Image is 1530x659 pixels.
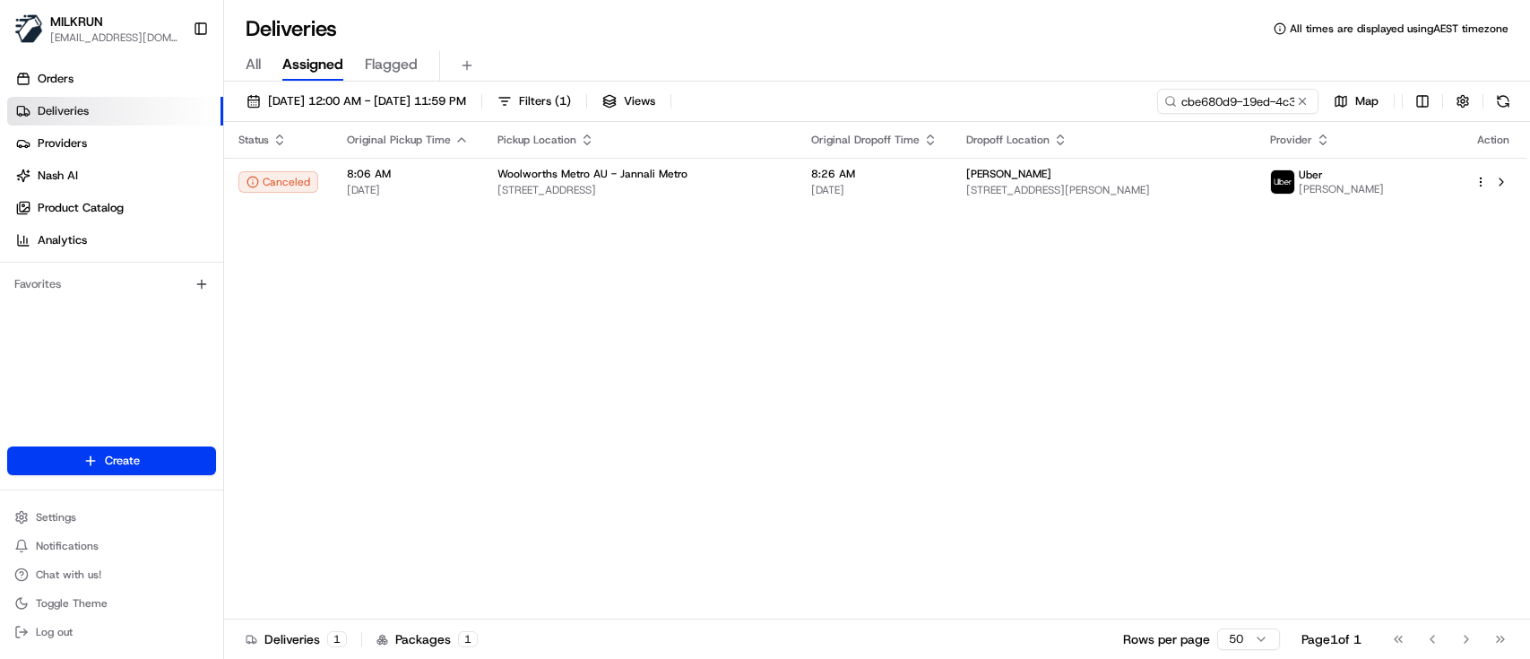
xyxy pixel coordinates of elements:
[594,89,663,114] button: Views
[238,133,269,147] span: Status
[555,93,571,109] span: ( 1 )
[1474,133,1512,147] div: Action
[105,453,140,469] span: Create
[519,93,571,109] span: Filters
[1299,182,1384,196] span: [PERSON_NAME]
[246,630,347,648] div: Deliveries
[7,270,216,299] div: Favorites
[1326,89,1387,114] button: Map
[7,591,216,616] button: Toggle Theme
[14,14,43,43] img: MILKRUN
[38,71,73,87] span: Orders
[50,13,103,30] button: MILKRUN
[489,89,579,114] button: Filters(1)
[347,183,469,197] span: [DATE]
[282,54,343,75] span: Assigned
[347,167,469,181] span: 8:06 AM
[7,7,186,50] button: MILKRUNMILKRUN[EMAIL_ADDRESS][DOMAIN_NAME]
[1271,170,1294,194] img: uber-new-logo.jpeg
[376,630,478,648] div: Packages
[1491,89,1516,114] button: Refresh
[811,167,938,181] span: 8:26 AM
[1301,630,1361,648] div: Page 1 of 1
[624,93,655,109] span: Views
[1299,168,1323,182] span: Uber
[36,539,99,553] span: Notifications
[36,510,76,525] span: Settings
[7,129,223,158] a: Providers
[966,183,1242,197] span: [STREET_ADDRESS][PERSON_NAME]
[1290,22,1508,36] span: All times are displayed using AEST timezone
[50,30,178,45] button: [EMAIL_ADDRESS][DOMAIN_NAME]
[365,54,418,75] span: Flagged
[1157,89,1318,114] input: Type to search
[238,89,474,114] button: [DATE] 12:00 AM - [DATE] 11:59 PM
[7,447,216,475] button: Create
[458,631,478,647] div: 1
[7,562,216,587] button: Chat with us!
[7,97,223,126] a: Deliveries
[966,133,1050,147] span: Dropoff Location
[1123,630,1210,648] p: Rows per page
[7,194,223,222] a: Product Catalog
[38,135,87,152] span: Providers
[7,226,223,255] a: Analytics
[36,568,101,582] span: Chat with us!
[7,161,223,190] a: Nash AI
[1355,93,1379,109] span: Map
[38,168,78,184] span: Nash AI
[246,14,337,43] h1: Deliveries
[347,133,451,147] span: Original Pickup Time
[36,625,73,639] span: Log out
[1270,133,1312,147] span: Provider
[327,631,347,647] div: 1
[7,505,216,530] button: Settings
[268,93,466,109] span: [DATE] 12:00 AM - [DATE] 11:59 PM
[7,533,216,559] button: Notifications
[811,183,938,197] span: [DATE]
[38,103,89,119] span: Deliveries
[811,133,920,147] span: Original Dropoff Time
[246,54,261,75] span: All
[497,133,576,147] span: Pickup Location
[7,65,223,93] a: Orders
[38,232,87,248] span: Analytics
[966,167,1051,181] span: [PERSON_NAME]
[238,171,318,193] button: Canceled
[7,620,216,645] button: Log out
[38,200,124,216] span: Product Catalog
[36,596,108,611] span: Toggle Theme
[497,167,687,181] span: Woolworths Metro AU - Jannali Metro
[497,183,782,197] span: [STREET_ADDRESS]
